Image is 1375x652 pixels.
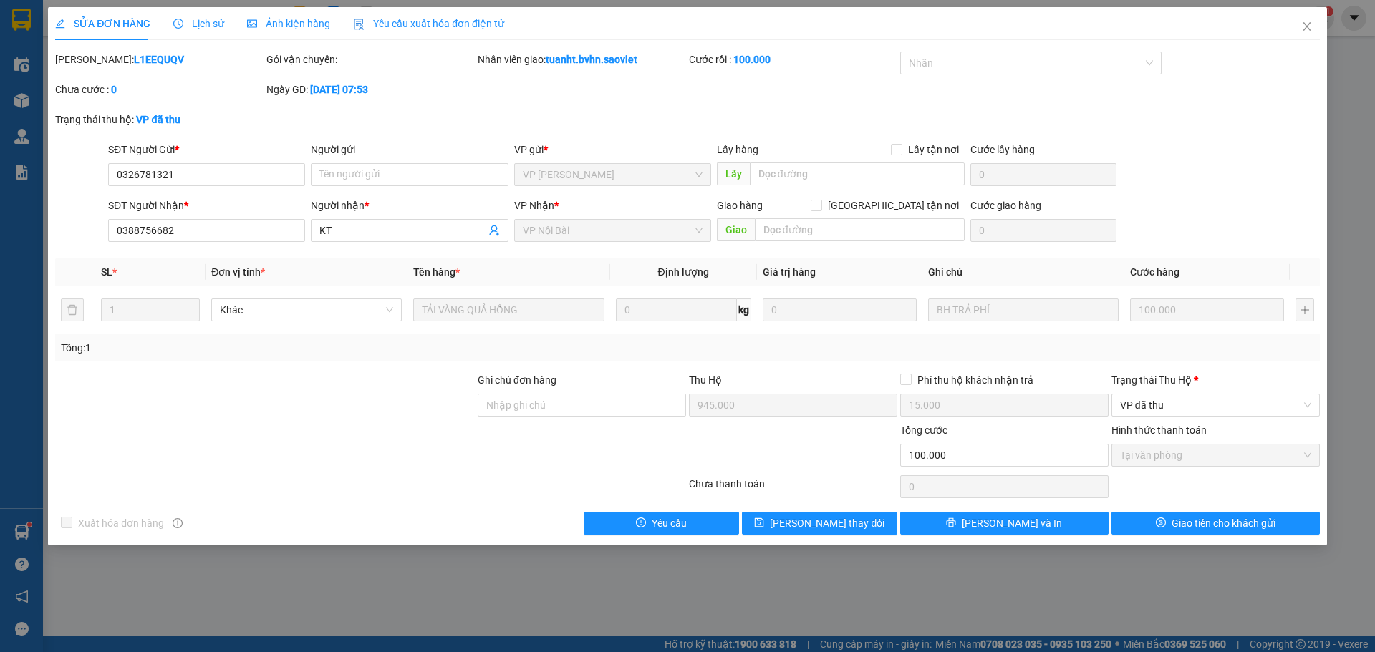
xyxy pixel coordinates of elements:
[717,162,750,185] span: Lấy
[220,299,393,321] span: Khác
[488,225,500,236] span: user-add
[754,517,764,529] span: save
[970,200,1041,211] label: Cước giao hàng
[266,52,475,67] div: Gói vận chuyển:
[928,298,1119,321] input: Ghi Chú
[55,18,150,29] span: SỬA ĐƠN HÀNG
[111,84,117,95] b: 0
[247,19,257,29] span: picture
[636,517,646,529] span: exclamation-circle
[1172,515,1275,531] span: Giao tiền cho khách gửi
[353,18,504,29] span: Yêu cầu xuất hóa đơn điện tử
[900,512,1109,535] button: printer[PERSON_NAME] và In
[523,220,703,241] span: VP Nội Bài
[822,198,965,213] span: [GEOGRAPHIC_DATA] tận nơi
[136,114,180,125] b: VP đã thu
[962,515,1062,531] span: [PERSON_NAME] và In
[970,219,1116,242] input: Cước giao hàng
[108,198,305,213] div: SĐT Người Nhận
[1156,517,1166,529] span: dollar
[72,515,170,531] span: Xuất hóa đơn hàng
[134,54,184,65] b: L1EEQUQV
[970,163,1116,186] input: Cước lấy hàng
[247,18,330,29] span: Ảnh kiện hàng
[755,218,965,241] input: Dọc đường
[912,372,1039,388] span: Phí thu hộ khách nhận trả
[478,394,686,417] input: Ghi chú đơn hàng
[717,200,763,211] span: Giao hàng
[55,19,65,29] span: edit
[173,19,183,29] span: clock-circle
[61,340,531,356] div: Tổng: 1
[763,266,816,278] span: Giá trị hàng
[478,374,556,386] label: Ghi chú đơn hàng
[763,298,917,321] input: 0
[311,142,508,157] div: Người gửi
[1120,394,1311,416] span: VP đã thu
[717,218,755,241] span: Giao
[413,298,604,321] input: VD: Bàn, Ghế
[658,266,709,278] span: Định lượng
[689,52,897,67] div: Cước rồi :
[1111,512,1320,535] button: dollarGiao tiền cho khách gửi
[689,374,722,386] span: Thu Hộ
[55,82,264,97] div: Chưa cước :
[1130,266,1179,278] span: Cước hàng
[546,54,637,65] b: tuanht.bvhn.saoviet
[523,164,703,185] span: VP Bảo Hà
[353,19,365,30] img: icon
[173,18,224,29] span: Lịch sử
[311,198,508,213] div: Người nhận
[770,515,884,531] span: [PERSON_NAME] thay đổi
[310,84,368,95] b: [DATE] 07:53
[750,162,965,185] input: Dọc đường
[946,517,956,529] span: printer
[478,52,686,67] div: Nhân viên giao:
[1111,424,1207,436] label: Hình thức thanh toán
[652,515,687,531] span: Yêu cầu
[413,266,460,278] span: Tên hàng
[1120,444,1311,466] span: Tại văn phòng
[1287,7,1327,47] button: Close
[970,144,1035,155] label: Cước lấy hàng
[1130,298,1284,321] input: 0
[514,142,711,157] div: VP gửi
[101,266,112,278] span: SL
[922,258,1124,286] th: Ghi chú
[584,512,739,535] button: exclamation-circleYêu cầu
[211,266,265,278] span: Đơn vị tính
[55,112,317,127] div: Trạng thái thu hộ:
[733,54,771,65] b: 100.000
[900,424,947,436] span: Tổng cước
[717,144,758,155] span: Lấy hàng
[514,200,554,211] span: VP Nhận
[173,518,183,528] span: info-circle
[1111,372,1320,388] div: Trạng thái Thu Hộ
[1301,21,1313,32] span: close
[902,142,965,157] span: Lấy tận nơi
[55,52,264,67] div: [PERSON_NAME]:
[737,298,751,321] span: kg
[108,142,305,157] div: SĐT Người Gửi
[61,298,84,321] button: delete
[266,82,475,97] div: Ngày GD:
[1296,298,1314,321] button: plus
[742,512,897,535] button: save[PERSON_NAME] thay đổi
[687,476,899,501] div: Chưa thanh toán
